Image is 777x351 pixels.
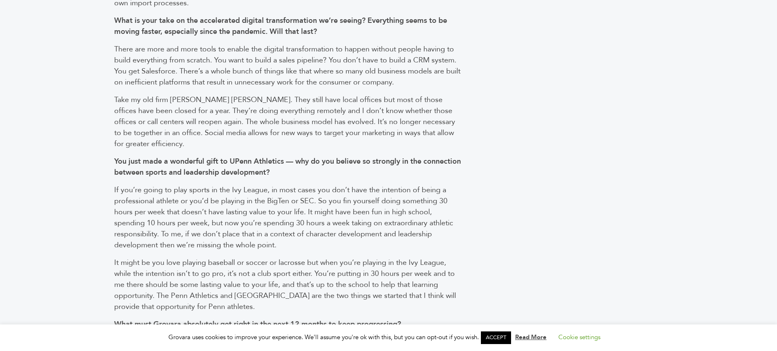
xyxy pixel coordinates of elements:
span: If you’re going to play sports in the Ivy League, in most cases you don’t have the intention of b... [114,185,453,250]
a: ACCEPT [481,331,511,344]
b: You just made a wonderful gift to UPenn Athletics — why do you believe so strongly in the connect... [114,156,461,178]
b: What must Grovara absolutely get right in the next 12 months to keep progressing? [114,319,401,329]
span: There are more and more tools to enable the digital transformation to happen without people havin... [114,44,460,87]
b: What is your take on the accelerated digital transformation we’re seeing? Everything seems to be ... [114,16,447,37]
a: Cookie settings [558,333,600,341]
span: It might be you love playing baseball or soccer or lacrosse but when you’re playing in the Ivy Le... [114,258,456,312]
span: Grovara uses cookies to improve your experience. We'll assume you're ok with this, but you can op... [168,333,609,341]
a: Read More [515,333,547,341]
span: Take my old firm [PERSON_NAME] [PERSON_NAME]. They still have local offices but most of those off... [114,95,455,149]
